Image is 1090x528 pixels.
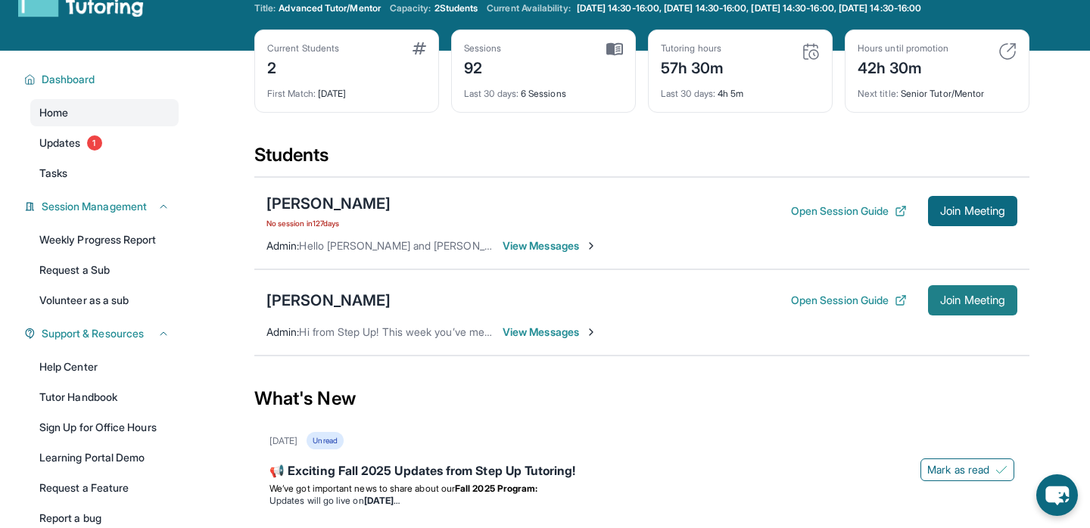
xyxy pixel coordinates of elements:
[30,256,179,284] a: Request a Sub
[791,203,907,219] button: Open Session Guide
[30,444,179,471] a: Learning Portal Demo
[42,72,95,87] span: Dashboard
[413,42,426,54] img: card
[269,483,455,494] span: We’ve got important news to share about our
[30,226,179,253] a: Weekly Progress Report
[39,105,68,120] span: Home
[269,495,1014,507] li: Updates will go live on
[455,483,537,494] strong: Fall 2025 Program:
[390,2,431,14] span: Capacity:
[267,88,316,99] span: First Match :
[254,143,1029,176] div: Students
[464,54,502,79] div: 92
[279,2,380,14] span: Advanced Tutor/Mentor
[267,79,426,100] div: [DATE]
[266,290,391,311] div: [PERSON_NAME]
[364,495,400,506] strong: [DATE]
[661,42,724,54] div: Tutoring hours
[30,129,179,157] a: Updates1
[577,2,921,14] span: [DATE] 14:30-16:00, [DATE] 14:30-16:00, [DATE] 14:30-16:00, [DATE] 14:30-16:00
[464,79,623,100] div: 6 Sessions
[858,79,1017,100] div: Senior Tutor/Mentor
[269,461,1014,483] div: 📢 Exciting Fall 2025 Updates from Step Up Tutoring!
[266,325,299,338] span: Admin :
[487,2,570,14] span: Current Availability:
[87,135,102,151] span: 1
[585,240,597,252] img: Chevron-Right
[254,2,276,14] span: Title:
[606,42,623,56] img: card
[434,2,478,14] span: 2 Students
[464,42,502,54] div: Sessions
[661,79,820,100] div: 4h 5m
[574,2,924,14] a: [DATE] 14:30-16:00, [DATE] 14:30-16:00, [DATE] 14:30-16:00, [DATE] 14:30-16:00
[858,88,898,99] span: Next title :
[299,325,819,338] span: Hi from Step Up! This week you’ve met for 0 minutes and this month you’ve met for 4 hours. Happy ...
[39,135,81,151] span: Updates
[464,88,519,99] span: Last 30 days :
[661,54,724,79] div: 57h 30m
[30,384,179,411] a: Tutor Handbook
[267,42,339,54] div: Current Students
[36,199,170,214] button: Session Management
[940,207,1005,216] span: Join Meeting
[503,325,597,340] span: View Messages
[927,462,989,477] span: Mark as read
[30,99,179,126] a: Home
[42,326,144,341] span: Support & Resources
[30,474,179,502] a: Request a Feature
[995,464,1007,476] img: Mark as read
[30,414,179,441] a: Sign Up for Office Hours
[307,432,343,449] div: Unread
[42,199,147,214] span: Session Management
[661,88,715,99] span: Last 30 days :
[254,365,1029,432] div: What's New
[928,285,1017,315] button: Join Meeting
[266,193,391,214] div: [PERSON_NAME]
[39,166,67,181] span: Tasks
[920,458,1014,481] button: Mark as read
[30,287,179,314] a: Volunteer as a sub
[266,239,299,252] span: Admin :
[928,196,1017,226] button: Join Meeting
[858,54,948,79] div: 42h 30m
[791,293,907,308] button: Open Session Guide
[858,42,948,54] div: Hours until promotion
[940,296,1005,305] span: Join Meeting
[30,353,179,380] a: Help Center
[998,42,1017,61] img: card
[585,326,597,338] img: Chevron-Right
[269,435,297,447] div: [DATE]
[503,238,597,253] span: View Messages
[802,42,820,61] img: card
[267,54,339,79] div: 2
[36,72,170,87] button: Dashboard
[30,160,179,187] a: Tasks
[266,217,391,229] span: No session in 127 days
[36,326,170,341] button: Support & Resources
[1036,474,1078,516] button: chat-button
